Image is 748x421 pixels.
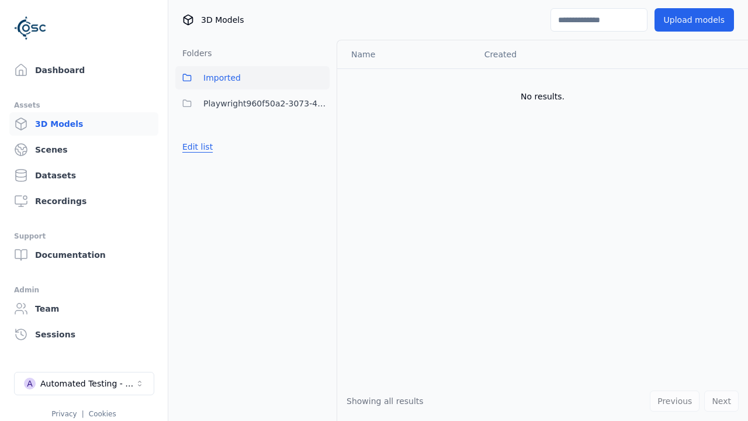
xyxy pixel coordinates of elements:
[9,323,158,346] a: Sessions
[175,47,212,59] h3: Folders
[347,396,424,406] span: Showing all results
[9,112,158,136] a: 3D Models
[175,66,330,89] button: Imported
[9,243,158,267] a: Documentation
[9,189,158,213] a: Recordings
[175,92,330,115] button: Playwright960f50a2-3073-4501-90a9-9dc090db9686
[203,71,241,85] span: Imported
[475,40,616,68] th: Created
[51,410,77,418] a: Privacy
[9,138,158,161] a: Scenes
[203,96,330,111] span: Playwright960f50a2-3073-4501-90a9-9dc090db9686
[14,12,47,44] img: Logo
[175,136,220,157] button: Edit list
[9,297,158,320] a: Team
[337,68,748,125] td: No results.
[14,372,154,395] button: Select a workspace
[201,14,244,26] span: 3D Models
[654,8,734,32] button: Upload models
[82,410,84,418] span: |
[14,283,154,297] div: Admin
[14,98,154,112] div: Assets
[14,229,154,243] div: Support
[89,410,116,418] a: Cookies
[40,378,135,389] div: Automated Testing - Playwright
[24,378,36,389] div: A
[337,40,475,68] th: Name
[9,164,158,187] a: Datasets
[9,58,158,82] a: Dashboard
